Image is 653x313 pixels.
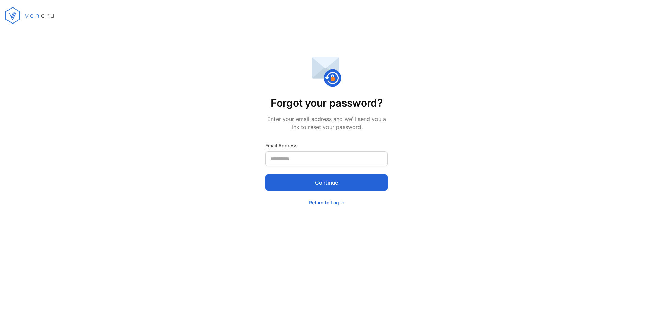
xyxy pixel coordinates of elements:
[309,200,344,205] a: Return to Log in
[265,95,388,111] p: Forgot your password?
[311,57,342,87] img: forgot password icon
[265,115,388,131] p: Enter your email address and we'll send you a link to reset your password.
[265,174,388,191] button: Continue
[5,7,56,24] img: vencru logo
[265,142,388,149] label: Email Address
